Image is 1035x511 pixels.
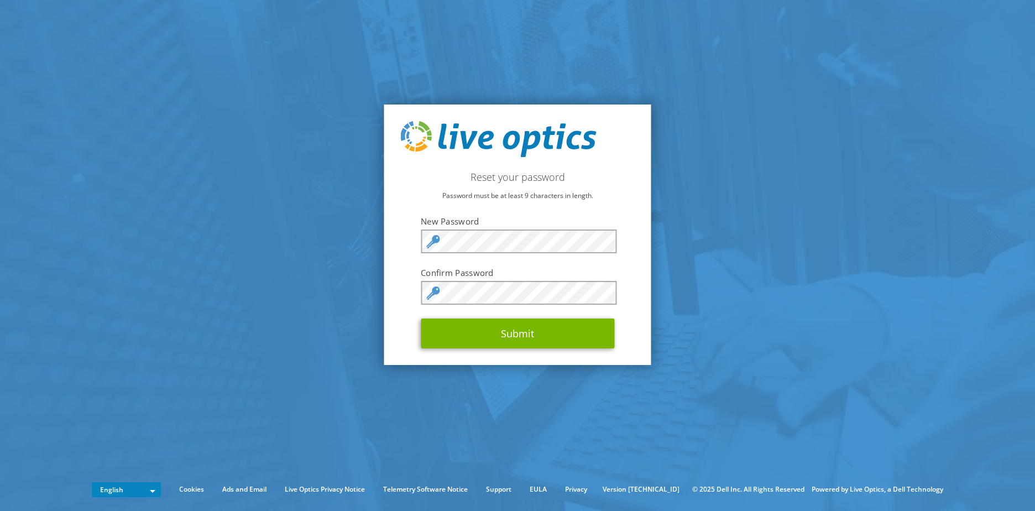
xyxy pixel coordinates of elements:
[478,483,520,496] a: Support
[597,483,685,496] li: Version [TECHNICAL_ID]
[214,483,275,496] a: Ads and Email
[276,483,373,496] a: Live Optics Privacy Notice
[401,190,635,202] p: Password must be at least 9 characters in length.
[521,483,555,496] a: EULA
[557,483,595,496] a: Privacy
[401,171,635,183] h2: Reset your password
[401,121,597,158] img: live_optics_svg.svg
[421,319,614,348] button: Submit
[421,216,614,227] label: New Password
[687,483,810,496] li: © 2025 Dell Inc. All Rights Reserved
[421,267,614,278] label: Confirm Password
[171,483,212,496] a: Cookies
[812,483,943,496] li: Powered by Live Optics, a Dell Technology
[375,483,476,496] a: Telemetry Software Notice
